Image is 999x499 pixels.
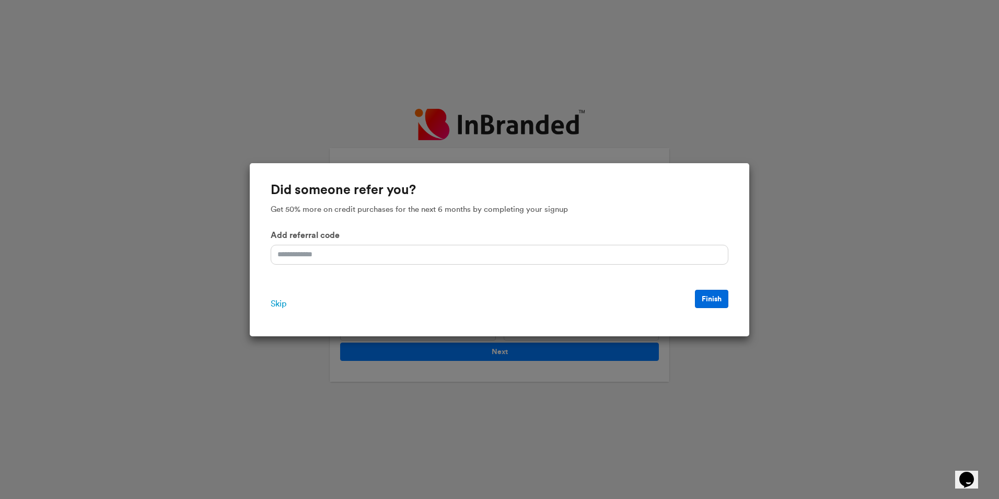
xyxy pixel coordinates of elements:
[271,298,286,310] span: Skip
[271,177,728,202] h6: Did someone refer you?
[271,202,728,217] p: Get 50% more on credit purchases for the next 6 months by completing your signup
[695,290,728,308] button: Finish
[955,457,989,489] iframe: chat widget
[271,225,340,245] label: Add referral code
